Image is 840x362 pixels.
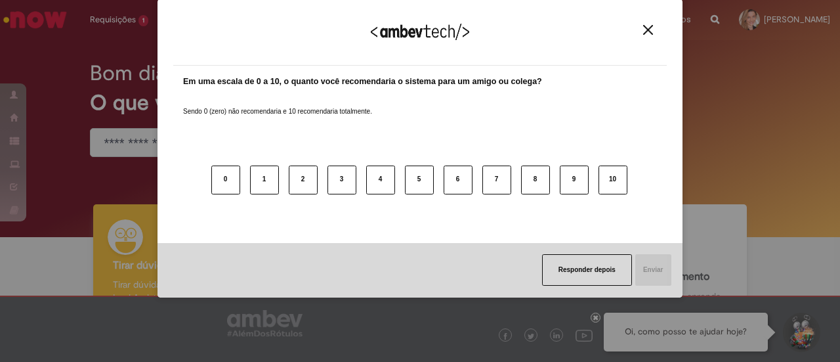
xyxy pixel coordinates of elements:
button: 0 [211,166,240,194]
button: Close [639,24,657,35]
button: 9 [560,166,589,194]
button: 3 [327,166,356,194]
button: 4 [366,166,395,194]
button: 7 [482,166,511,194]
button: 2 [289,166,318,194]
img: Logo Ambevtech [371,24,469,40]
button: 10 [598,166,627,194]
label: Sendo 0 (zero) não recomendaria e 10 recomendaria totalmente. [183,91,372,116]
button: 6 [444,166,472,194]
button: 8 [521,166,550,194]
img: Close [643,25,653,35]
button: Responder depois [542,254,632,286]
button: 5 [405,166,434,194]
label: Em uma escala de 0 a 10, o quanto você recomendaria o sistema para um amigo ou colega? [183,76,542,88]
button: 1 [250,166,279,194]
